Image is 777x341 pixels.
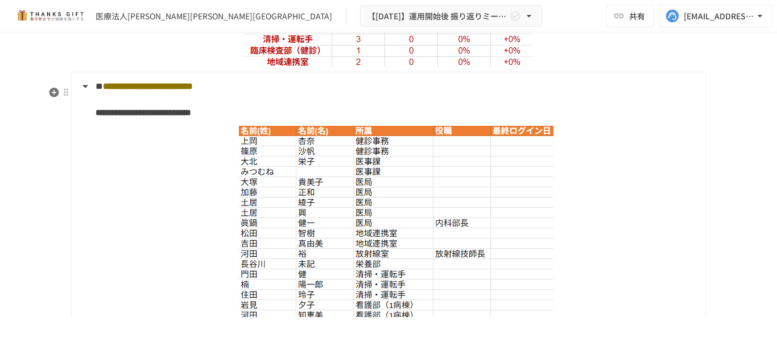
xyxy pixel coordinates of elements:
[360,5,542,27] button: 【[DATE]】運用開始後 振り返りミーティング
[367,9,507,23] span: 【[DATE]】運用開始後 振り返りミーティング
[14,7,86,25] img: mMP1OxWUAhQbsRWCurg7vIHe5HqDpP7qZo7fRoNLXQh
[659,5,772,27] button: [EMAIL_ADDRESS][DOMAIN_NAME]
[684,9,754,23] div: [EMAIL_ADDRESS][DOMAIN_NAME]
[606,5,654,27] button: 共有
[96,10,332,22] div: 医療法人[PERSON_NAME][PERSON_NAME][GEOGRAPHIC_DATA]
[629,10,645,22] span: 共有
